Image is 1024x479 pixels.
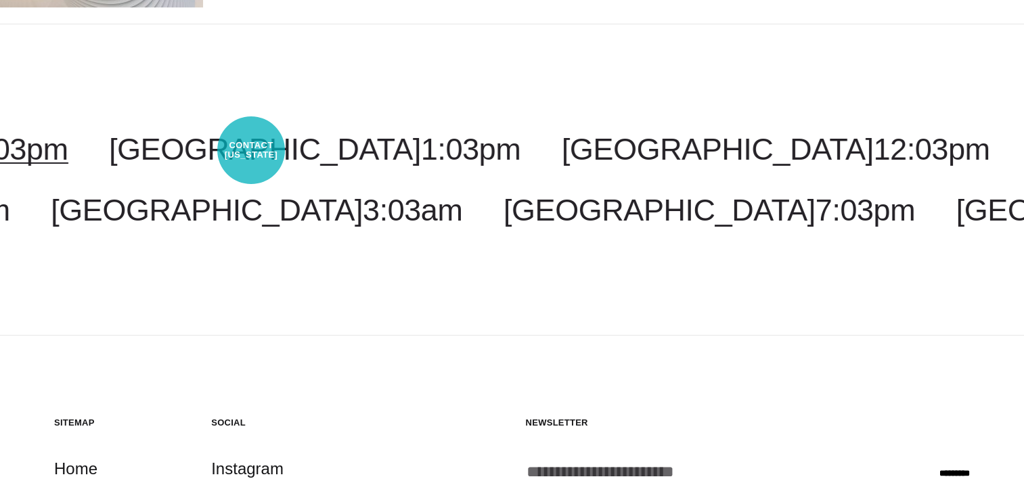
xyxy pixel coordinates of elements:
span: 7:03pm [816,193,915,227]
a: [GEOGRAPHIC_DATA]7:03pm [504,193,915,227]
h5: Sitemap [54,417,184,428]
a: [GEOGRAPHIC_DATA]12:03pm [562,132,990,166]
h5: Social [211,417,341,428]
a: [GEOGRAPHIC_DATA]3:03am [51,193,462,227]
span: 3:03am [363,193,462,227]
h5: Newsletter [526,417,971,428]
span: 1:03pm [421,132,520,166]
a: [GEOGRAPHIC_DATA]1:03pm [109,132,520,166]
span: 12:03pm [873,132,989,166]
